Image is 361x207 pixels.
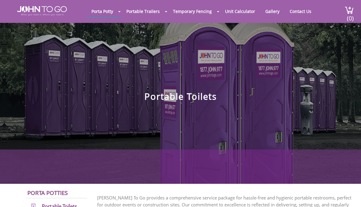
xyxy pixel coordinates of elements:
[168,5,216,17] a: Temporary Fencing
[122,5,164,17] a: Portable Trailers
[345,6,354,14] img: cart a
[261,5,284,17] a: Gallery
[347,9,354,22] span: (0)
[17,6,67,16] img: JOHN to go
[285,5,316,17] a: Contact Us
[87,5,118,17] a: Porta Potty
[221,5,260,17] a: Unit Calculator
[27,189,68,196] a: Porta Potties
